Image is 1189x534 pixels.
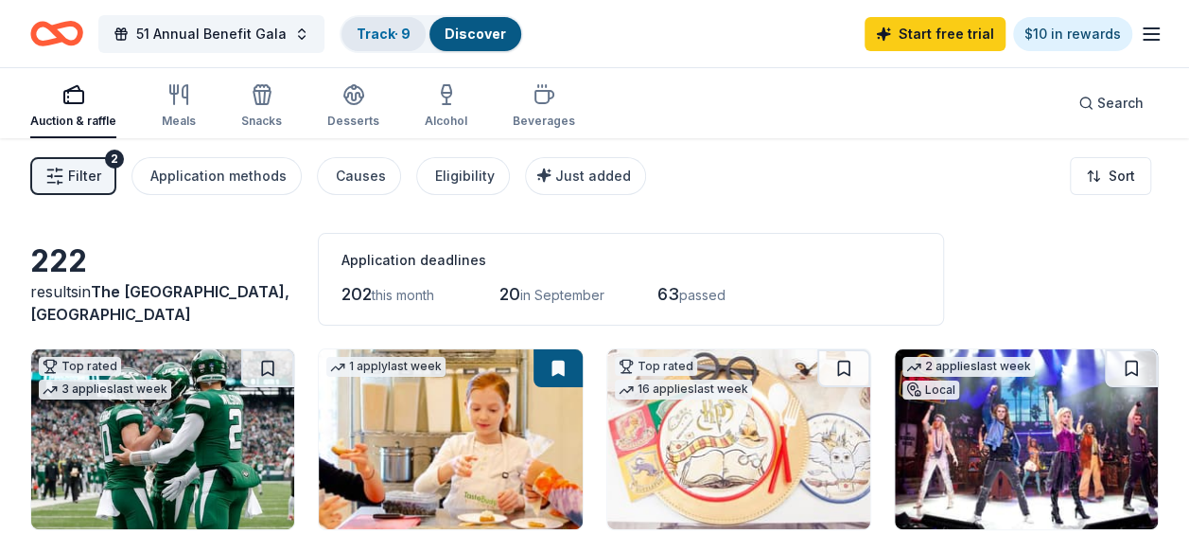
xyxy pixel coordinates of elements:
div: Meals [162,114,196,129]
a: $10 in rewards [1013,17,1132,51]
img: Image for Oriental Trading [607,349,870,529]
button: Alcohol [425,76,467,138]
button: Meals [162,76,196,138]
button: Snacks [241,76,282,138]
img: Image for New York Jets (In-Kind Donation) [31,349,294,529]
a: Home [30,11,83,56]
button: Application methods [131,157,302,195]
a: Start free trial [865,17,1005,51]
span: in [30,282,289,324]
div: Application deadlines [341,249,920,272]
div: Auction & raffle [30,114,116,129]
button: Eligibility [416,157,510,195]
div: results [30,280,295,326]
span: The [GEOGRAPHIC_DATA], [GEOGRAPHIC_DATA] [30,282,289,324]
div: Top rated [39,357,121,376]
div: Beverages [513,114,575,129]
a: Track· 9 [357,26,411,42]
div: Application methods [150,165,287,187]
span: 51 Annual Benefit Gala [136,23,287,45]
button: Beverages [513,76,575,138]
div: 16 applies last week [615,380,752,400]
span: Just added [555,168,631,184]
button: Sort [1070,157,1151,195]
span: Filter [68,165,101,187]
button: Auction & raffle [30,76,116,138]
div: 3 applies last week [39,380,171,400]
span: Search [1097,92,1144,115]
div: Alcohol [425,114,467,129]
div: 2 applies last week [902,357,1035,377]
img: Image for Taste Buds Kitchen [319,349,582,529]
a: Discover [445,26,506,42]
button: Causes [317,157,401,195]
button: Filter2 [30,157,116,195]
button: Just added [525,157,646,195]
div: Snacks [241,114,282,129]
span: 63 [657,284,679,304]
span: passed [679,287,726,303]
span: Sort [1109,165,1135,187]
img: Image for Tilles Center for the Performing Arts [895,349,1158,529]
button: Search [1063,84,1159,122]
span: this month [372,287,434,303]
div: Desserts [327,114,379,129]
div: 2 [105,150,124,169]
div: Local [902,381,959,400]
span: in September [520,287,604,303]
span: 202 [341,284,372,304]
div: Top rated [615,357,697,376]
button: Track· 9Discover [340,15,523,53]
div: 1 apply last week [326,357,446,377]
span: 20 [499,284,520,304]
button: 51 Annual Benefit Gala [98,15,324,53]
div: 222 [30,242,295,280]
button: Desserts [327,76,379,138]
div: Eligibility [435,165,495,187]
div: Causes [336,165,386,187]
